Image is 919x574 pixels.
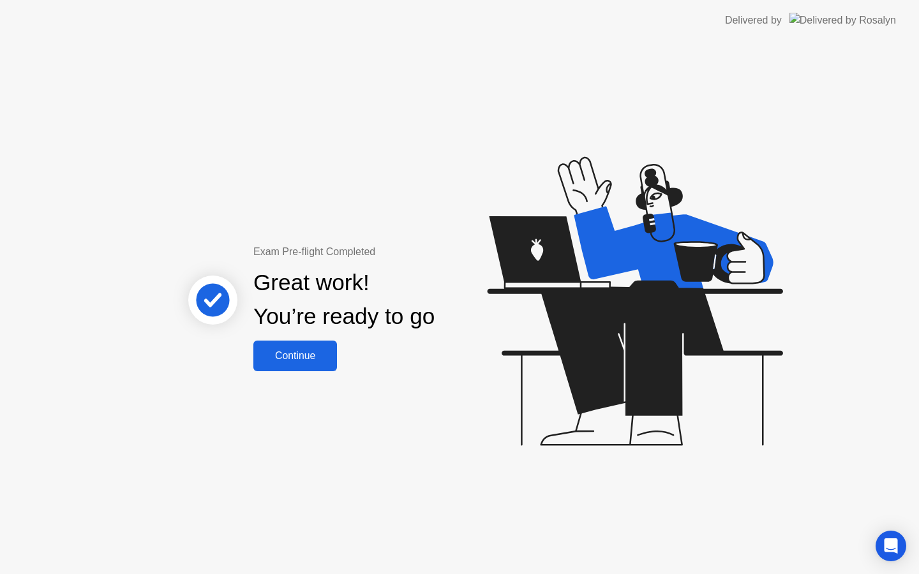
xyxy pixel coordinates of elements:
div: Delivered by [725,13,782,28]
button: Continue [253,341,337,371]
div: Continue [257,350,333,362]
div: Open Intercom Messenger [876,531,906,561]
div: Exam Pre-flight Completed [253,244,517,260]
img: Delivered by Rosalyn [789,13,896,27]
div: Great work! You’re ready to go [253,266,435,334]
